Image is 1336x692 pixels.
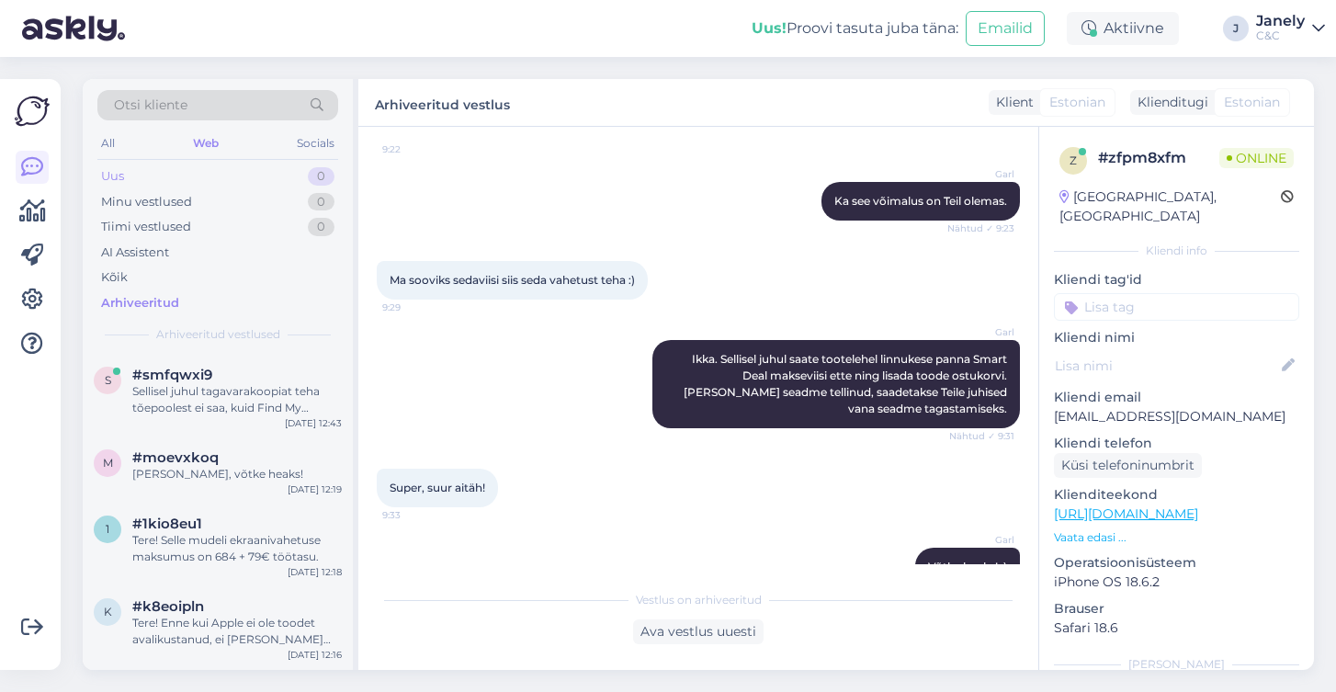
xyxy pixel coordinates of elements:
[101,244,169,262] div: AI Assistent
[390,481,485,494] span: Super, suur aitäh!
[1059,187,1281,226] div: [GEOGRAPHIC_DATA], [GEOGRAPHIC_DATA]
[97,131,119,155] div: All
[1070,153,1077,167] span: z
[288,482,342,496] div: [DATE] 12:19
[132,532,342,565] div: Tere! Selle mudeli ekraanivahetuse maksumus on 684 + 79€ töötasu.
[752,19,787,37] b: Uus!
[1219,148,1294,168] span: Online
[636,592,762,608] span: Vestlus on arhiveeritud
[1054,618,1299,638] p: Safari 18.6
[1256,28,1305,43] div: C&C
[1054,553,1299,573] p: Operatsioonisüsteem
[1256,14,1305,28] div: Janely
[633,619,764,644] div: Ava vestlus uuesti
[308,167,334,186] div: 0
[1067,12,1179,45] div: Aktiivne
[132,383,342,416] div: Sellisel juhul tagavarakoopiat teha tõepoolest ei saa, kuid Find My aktiveerimisluku saab välja l...
[288,565,342,579] div: [DATE] 12:18
[101,294,179,312] div: Arhiveeritud
[1054,529,1299,546] p: Vaata edasi ...
[1054,656,1299,673] div: [PERSON_NAME]
[106,522,109,536] span: 1
[285,416,342,430] div: [DATE] 12:43
[288,648,342,662] div: [DATE] 12:16
[1054,270,1299,289] p: Kliendi tag'id
[132,367,212,383] span: #smfqwxi9
[1055,356,1278,376] input: Lisa nimi
[1224,93,1280,112] span: Estonian
[1054,243,1299,259] div: Kliendi info
[752,17,958,40] div: Proovi tasuta juba täna:
[945,221,1014,235] span: Nähtud ✓ 9:23
[308,193,334,211] div: 0
[928,560,1007,573] span: Võtke heaks! :)
[945,325,1014,339] span: Garl
[834,194,1007,208] span: Ka see võimalus on Teil olemas.
[132,516,202,532] span: #1kio8eu1
[966,11,1045,46] button: Emailid
[382,508,451,522] span: 9:33
[1256,14,1325,43] a: JanelyC&C
[382,142,451,156] span: 9:22
[15,94,50,129] img: Askly Logo
[1049,93,1105,112] span: Estonian
[1054,505,1198,522] a: [URL][DOMAIN_NAME]
[1098,147,1219,169] div: # zfpm8xfm
[1223,16,1249,41] div: J
[382,301,451,314] span: 9:29
[104,605,112,618] span: k
[189,131,222,155] div: Web
[156,326,280,343] span: Arhiveeritud vestlused
[308,218,334,236] div: 0
[1054,434,1299,453] p: Kliendi telefon
[684,352,1010,415] span: Ikka. Sellisel juhul saate tootelehel linnukese panna Smart Deal makseviisi ette ning lisada tood...
[132,466,342,482] div: [PERSON_NAME], võtke heaks!
[1054,453,1202,478] div: Küsi telefoninumbrit
[101,167,124,186] div: Uus
[103,456,113,470] span: m
[1054,407,1299,426] p: [EMAIL_ADDRESS][DOMAIN_NAME]
[945,533,1014,547] span: Garl
[132,449,219,466] span: #moevxkoq
[1054,388,1299,407] p: Kliendi email
[1054,485,1299,505] p: Klienditeekond
[989,93,1034,112] div: Klient
[293,131,338,155] div: Socials
[114,96,187,115] span: Otsi kliente
[1054,573,1299,592] p: iPhone OS 18.6.2
[105,373,111,387] span: s
[1054,599,1299,618] p: Brauser
[945,429,1014,443] span: Nähtud ✓ 9:31
[132,598,204,615] span: #k8eoipln
[101,193,192,211] div: Minu vestlused
[1054,293,1299,321] input: Lisa tag
[1054,328,1299,347] p: Kliendi nimi
[945,167,1014,181] span: Garl
[101,268,128,287] div: Kõik
[375,90,510,115] label: Arhiveeritud vestlus
[101,218,191,236] div: Tiimi vestlused
[132,615,342,648] div: Tere! Enne kui Apple ei ole toodet avalikustanud, ei [PERSON_NAME] võimalik [PERSON_NAME] informa...
[390,273,635,287] span: Ma sooviks sedaviisi siis seda vahetust teha :)
[1130,93,1208,112] div: Klienditugi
